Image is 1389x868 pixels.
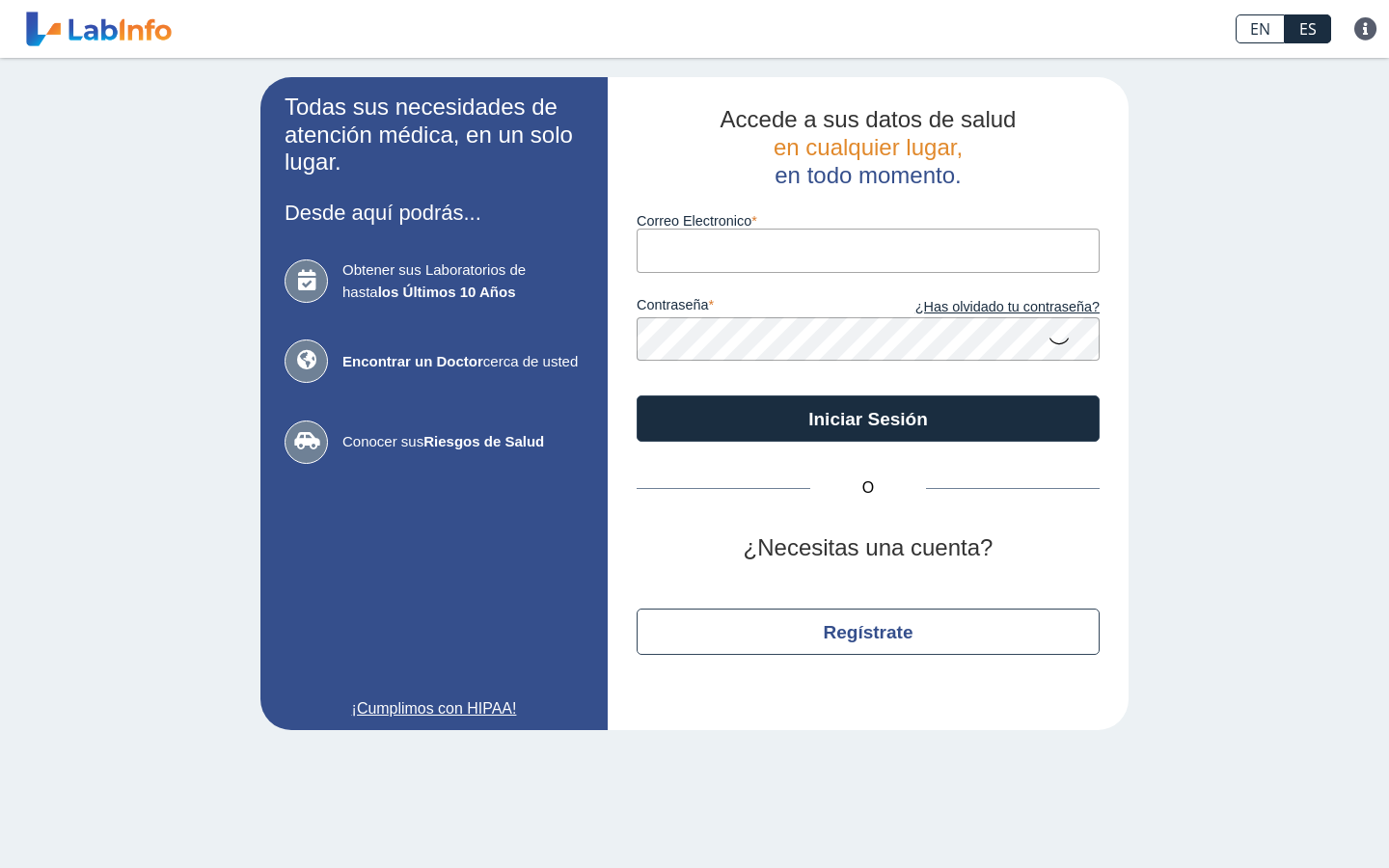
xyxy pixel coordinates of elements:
button: Regístrate [637,609,1100,655]
button: Iniciar Sesión [637,395,1100,442]
a: ES [1285,14,1331,43]
span: en cualquier lugar, [774,134,963,160]
h2: ¿Necesitas una cuenta? [637,534,1100,562]
span: Conocer sus [342,431,584,453]
span: Obtener sus Laboratorios de hasta [342,259,584,303]
span: Accede a sus datos de salud [721,106,1017,132]
b: Riesgos de Salud [423,433,544,449]
a: ¿Has olvidado tu contraseña? [868,297,1100,318]
span: cerca de usted [342,351,584,373]
b: los Últimos 10 Años [378,284,516,300]
h3: Desde aquí podrás... [285,201,584,225]
span: O [810,476,926,500]
a: EN [1236,14,1285,43]
span: en todo momento. [775,162,961,188]
h2: Todas sus necesidades de atención médica, en un solo lugar. [285,94,584,176]
label: Correo Electronico [637,213,1100,229]
a: ¡Cumplimos con HIPAA! [285,697,584,720]
label: contraseña [637,297,868,318]
b: Encontrar un Doctor [342,353,483,369]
